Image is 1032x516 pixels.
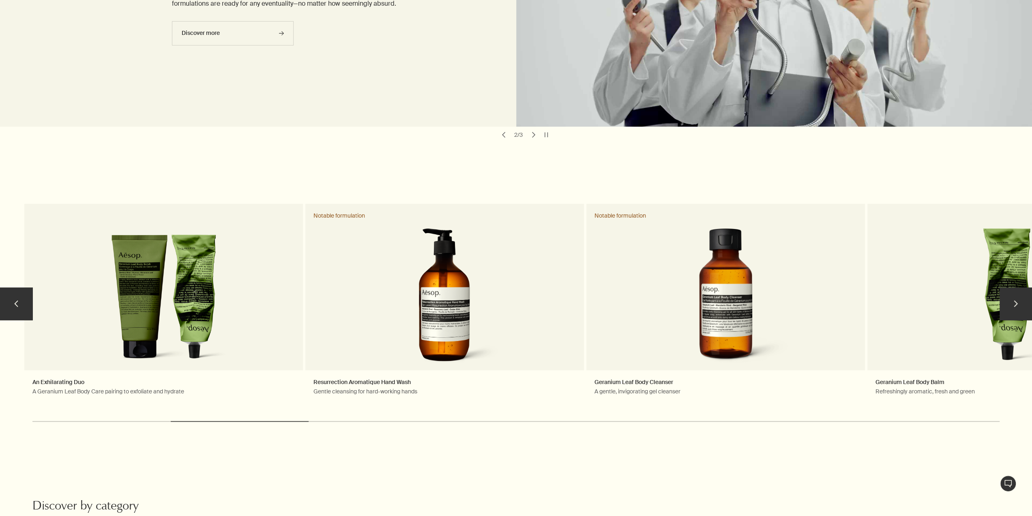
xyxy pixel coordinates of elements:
button: previous slide [498,129,509,140]
button: Live-Support Chat [1000,475,1016,492]
button: next slide [528,129,539,140]
button: next slide [1000,287,1032,320]
a: Discover more [172,21,294,45]
h2: Discover by category [32,499,355,515]
div: 2 / 3 [513,131,525,138]
a: Geranium Leaf Body CleanserA gentle, invigorating gel cleanserGeranium Leaf Body Cleanser 100 mL ... [586,204,865,411]
a: Resurrection Aromatique Hand WashGentle cleansing for hard-working handsResurrection Aromatique H... [305,204,584,411]
a: An Exhilarating DuoA Geranium Leaf Body Care pairing to exfoliate and hydrateGeranium Leaf Body S... [24,204,303,411]
button: pause [541,129,552,140]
